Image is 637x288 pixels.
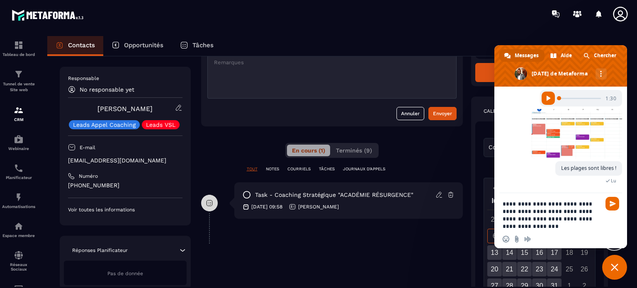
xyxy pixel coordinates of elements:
[12,7,86,23] img: logo
[2,215,35,244] a: automationsautomationsEspace membre
[487,195,502,210] div: lu
[287,166,311,172] p: COURRIELS
[2,117,35,122] p: CRM
[2,186,35,215] a: automationsautomationsAutomatisations
[517,262,532,276] div: 22
[319,166,335,172] p: TÂCHES
[532,245,547,260] div: 16
[2,233,35,238] p: Espace membre
[73,122,136,128] p: Leads Appel Coaching
[68,41,95,49] p: Contacts
[192,41,214,49] p: Tâches
[47,36,103,56] a: Contacts
[396,107,424,120] button: Annuler
[484,108,515,114] p: Calendrier
[487,182,503,194] button: Previous month
[298,203,339,210] p: [PERSON_NAME]
[2,204,35,209] p: Automatisations
[14,40,24,50] img: formation
[517,245,532,260] div: 15
[14,163,24,173] img: scheduler
[577,262,591,276] div: 26
[532,262,547,276] div: 23
[103,36,172,56] a: Opportunités
[577,245,591,260] div: 19
[251,203,282,210] p: [DATE] 09:58
[579,49,622,62] div: Chercher
[2,63,35,99] a: formationformationTunnel de vente Site web
[515,49,539,62] span: Messages
[502,245,517,260] div: 14
[14,221,24,231] img: automations
[513,236,520,242] span: Envoyer un fichier
[562,262,576,276] div: 25
[475,63,604,82] button: Ajout opportunité
[547,245,562,260] div: 17
[433,109,452,118] div: Envoyer
[2,146,35,151] p: Webinaire
[146,122,175,128] p: Leads VSL
[594,49,616,62] span: Chercher
[97,105,153,113] a: [PERSON_NAME]
[14,192,24,202] img: automations
[2,128,35,157] a: automationsautomationsWebinaire
[287,145,330,156] button: En cours (1)
[336,147,372,154] span: Terminés (9)
[72,247,128,254] p: Réponses Planificateur
[266,166,279,172] p: NOTES
[124,41,163,49] p: Opportunités
[487,262,502,276] div: 20
[2,81,35,93] p: Tunnel de vente Site web
[547,262,562,276] div: 24
[107,271,143,276] span: Pas de donnée
[331,145,377,156] button: Terminés (9)
[602,255,627,280] div: Fermer le chat
[247,166,258,172] p: TOUT
[2,262,35,271] p: Réseaux Sociaux
[2,34,35,63] a: formationformationTableau de bord
[542,92,555,105] span: Écouter l'audio
[605,197,619,211] span: Envoyer
[561,165,616,172] span: Les plages sont libres !
[14,134,24,144] img: automations
[596,68,607,80] div: Autres canaux
[2,175,35,180] p: Planificateur
[499,49,545,62] div: Messages
[2,157,35,186] a: schedulerschedulerPlanificateur
[68,75,182,82] p: Responsable
[14,105,24,115] img: formation
[605,95,616,102] span: 1:30
[2,52,35,57] p: Tableau de bord
[2,244,35,278] a: social-networksocial-networkRéseaux Sociaux
[545,49,578,62] div: Aide
[503,236,509,242] span: Insérer un emoji
[255,191,413,199] p: task - Coaching stratégique "ACADÉMIE RÉSURGENCE"
[524,236,531,242] span: Message audio
[68,157,182,165] p: [EMAIL_ADDRESS][DOMAIN_NAME]
[487,229,502,243] div: 6
[79,173,98,179] p: Numéro
[80,86,134,93] p: No responsable yet
[14,69,24,79] img: formation
[80,144,95,151] p: E-mail
[428,107,457,120] button: Envoyer
[611,178,616,184] span: Lu
[172,36,222,56] a: Tâches
[292,147,325,154] span: En cours (1)
[14,250,24,260] img: social-network
[503,200,601,230] textarea: Entrez votre message...
[343,166,385,172] p: JOURNAUX D'APPELS
[561,49,572,62] span: Aide
[502,262,517,276] div: 21
[487,143,629,152] span: Coaching stratégique "ACADÉMIE RÉSURGENCE"
[562,245,576,260] div: 18
[2,99,35,128] a: formationformationCRM
[68,182,182,189] p: [PHONE_NUMBER]
[487,245,502,260] div: 13
[487,212,502,227] div: 29
[68,206,182,213] p: Voir toutes les informations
